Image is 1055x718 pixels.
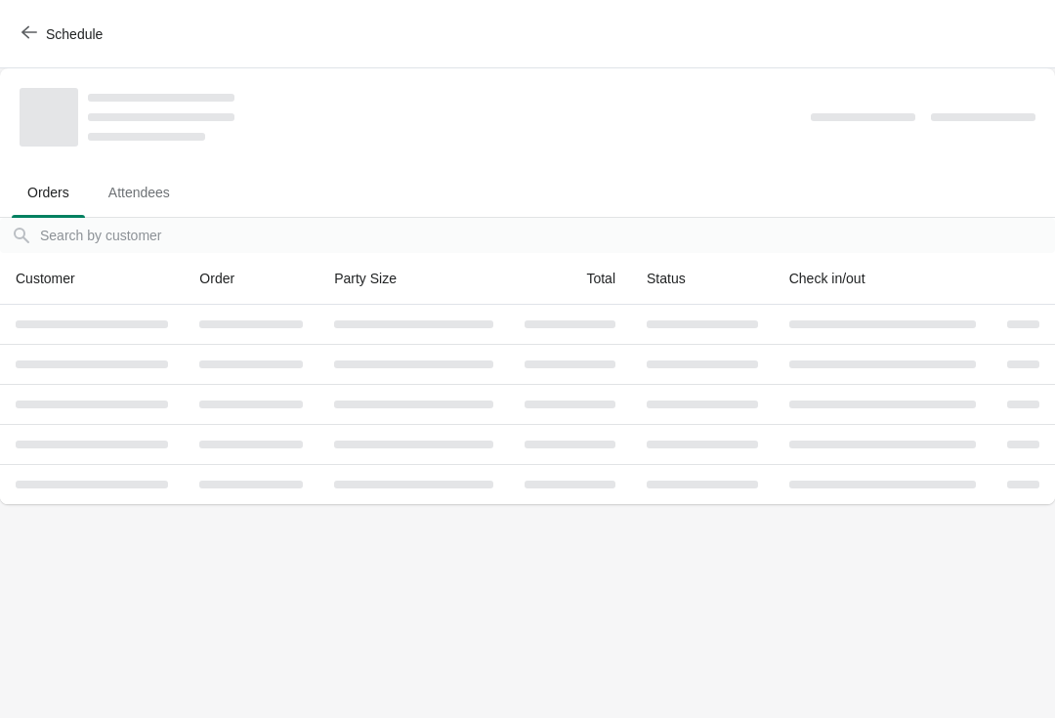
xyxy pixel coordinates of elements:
[184,253,318,305] th: Order
[10,17,118,52] button: Schedule
[774,253,992,305] th: Check in/out
[12,175,85,210] span: Orders
[631,253,774,305] th: Status
[93,175,186,210] span: Attendees
[39,218,1055,253] input: Search by customer
[509,253,631,305] th: Total
[46,26,103,42] span: Schedule
[318,253,509,305] th: Party Size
